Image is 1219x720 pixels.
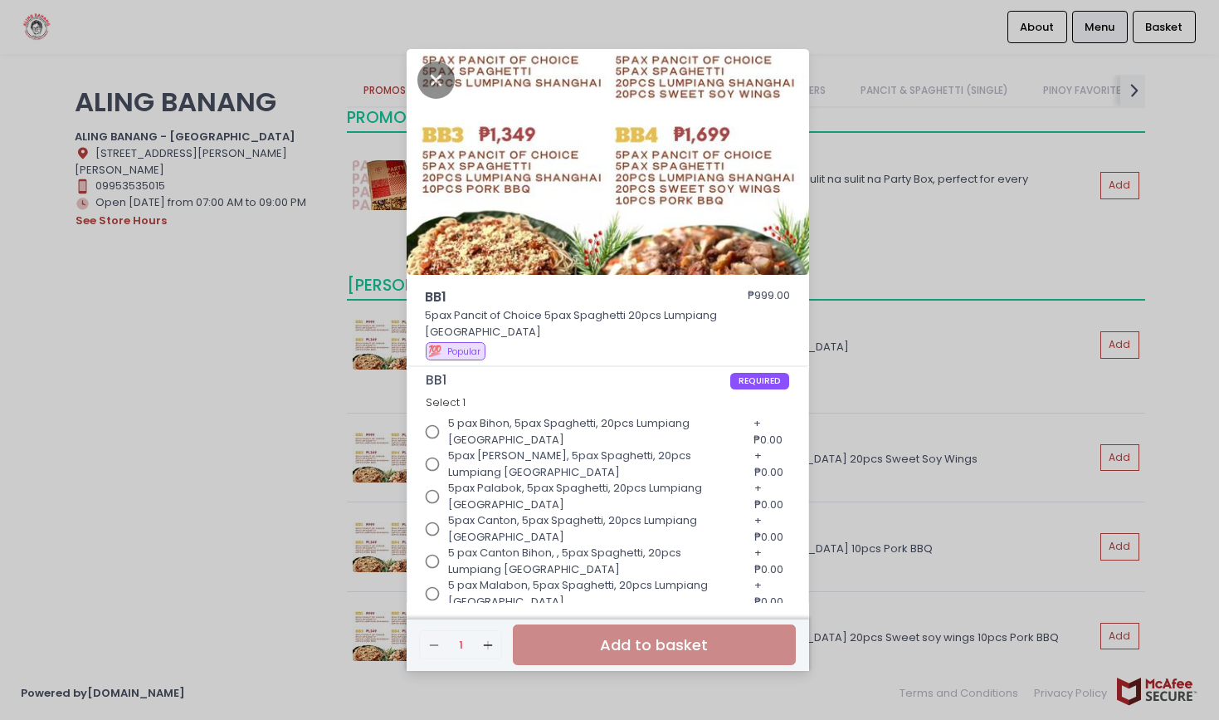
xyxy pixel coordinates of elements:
div: + ₱0.00 [749,443,789,486]
span: 5pax [PERSON_NAME], 5pax Spaghetti, 20pcs Lumpiang [GEOGRAPHIC_DATA] [448,448,736,480]
span: Popular [447,345,480,358]
div: ₱999.00 [748,287,790,307]
button: Add to basket [513,624,795,665]
div: + ₱0.00 [749,507,789,551]
span: BB1 [425,287,699,307]
span: 5pax Palabok, 5pax Spaghetti, 20pcs Lumpiang [GEOGRAPHIC_DATA] [448,480,736,512]
div: + ₱0.00 [749,475,789,518]
div: + ₱0.00 [749,540,789,583]
div: + ₱0.00 [748,410,789,453]
span: 5 pax Bihon, 5pax Spaghetti, 20pcs Lumpiang [GEOGRAPHIC_DATA] [448,415,735,448]
span: 5pax Canton, 5pax Spaghetti, 20pcs Lumpiang [GEOGRAPHIC_DATA] [448,512,736,545]
div: + ₱0.00 [749,572,789,615]
p: 5pax Pancit of Choice 5pax Spaghetti 20pcs Lumpiang [GEOGRAPHIC_DATA] [425,307,790,340]
img: BB1 [407,49,809,275]
span: 5 pax Malabon, 5pax Spaghetti, 20pcs Lumpiang [GEOGRAPHIC_DATA] [448,577,736,610]
button: Close [417,71,456,87]
span: REQUIRED [730,373,789,389]
span: Select 1 [426,395,466,409]
span: 💯 [428,343,441,359]
span: 5 pax Canton Bihon, , 5pax Spaghetti, 20pcs Lumpiang [GEOGRAPHIC_DATA] [448,545,736,577]
span: BB1 [426,373,730,388]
